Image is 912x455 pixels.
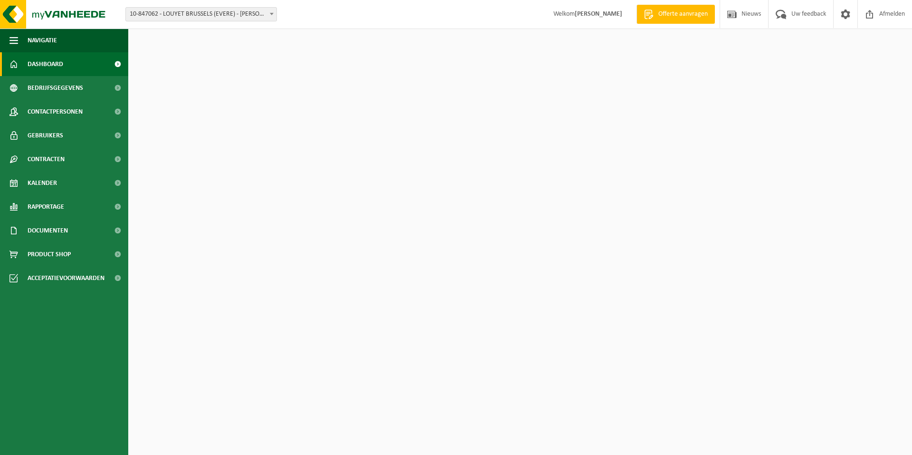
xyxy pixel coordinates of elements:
span: Gebruikers [28,124,63,147]
span: Rapportage [28,195,64,219]
span: Navigatie [28,29,57,52]
a: Offerte aanvragen [636,5,715,24]
span: Bedrijfsgegevens [28,76,83,100]
strong: [PERSON_NAME] [575,10,622,18]
span: Documenten [28,219,68,242]
span: 10-847062 - LOUYET BRUSSELS (EVERE) - EVERE [126,8,276,21]
span: Contracten [28,147,65,171]
span: Dashboard [28,52,63,76]
span: Kalender [28,171,57,195]
span: 10-847062 - LOUYET BRUSSELS (EVERE) - EVERE [125,7,277,21]
span: Offerte aanvragen [656,10,710,19]
span: Product Shop [28,242,71,266]
span: Contactpersonen [28,100,83,124]
span: Acceptatievoorwaarden [28,266,104,290]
